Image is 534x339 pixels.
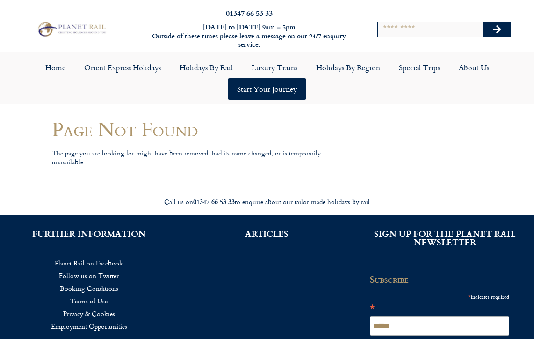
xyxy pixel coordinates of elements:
[370,229,520,246] h2: SIGN UP FOR THE PLANET RAIL NEWSLETTER
[145,23,354,49] h6: [DATE] to [DATE] 9am – 5pm Outside of these times please leave a message on our 24/7 enquiry serv...
[14,295,164,307] a: Terms of Use
[14,257,164,269] a: Planet Rail on Facebook
[390,57,449,78] a: Special Trips
[5,198,529,206] div: Call us on to enquire about our tailor made holidays by rail
[36,57,75,78] a: Home
[193,197,235,206] strong: 01347 66 53 33
[52,118,332,140] h1: Page Not Found
[14,269,164,282] a: Follow us on Twitter
[370,292,509,302] div: indicates required
[14,257,164,332] nav: Menu
[14,307,164,320] a: Privacy & Cookies
[75,57,170,78] a: Orient Express Holidays
[242,57,307,78] a: Luxury Trains
[370,274,515,285] h2: Subscribe
[35,21,108,38] img: Planet Rail Train Holidays Logo
[170,57,242,78] a: Holidays by Rail
[14,229,164,238] h2: FURTHER INFORMATION
[449,57,498,78] a: About Us
[228,78,306,100] a: Start your Journey
[14,282,164,295] a: Booking Conditions
[307,57,390,78] a: Holidays by Region
[483,22,511,37] button: Search
[226,7,273,18] a: 01347 66 53 33
[52,149,332,166] p: The page you are looking for might have been removed, had its name changed, or is temporarily una...
[192,229,342,238] h2: ARTICLES
[14,320,164,332] a: Employment Opportunities
[5,57,529,100] nav: Menu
